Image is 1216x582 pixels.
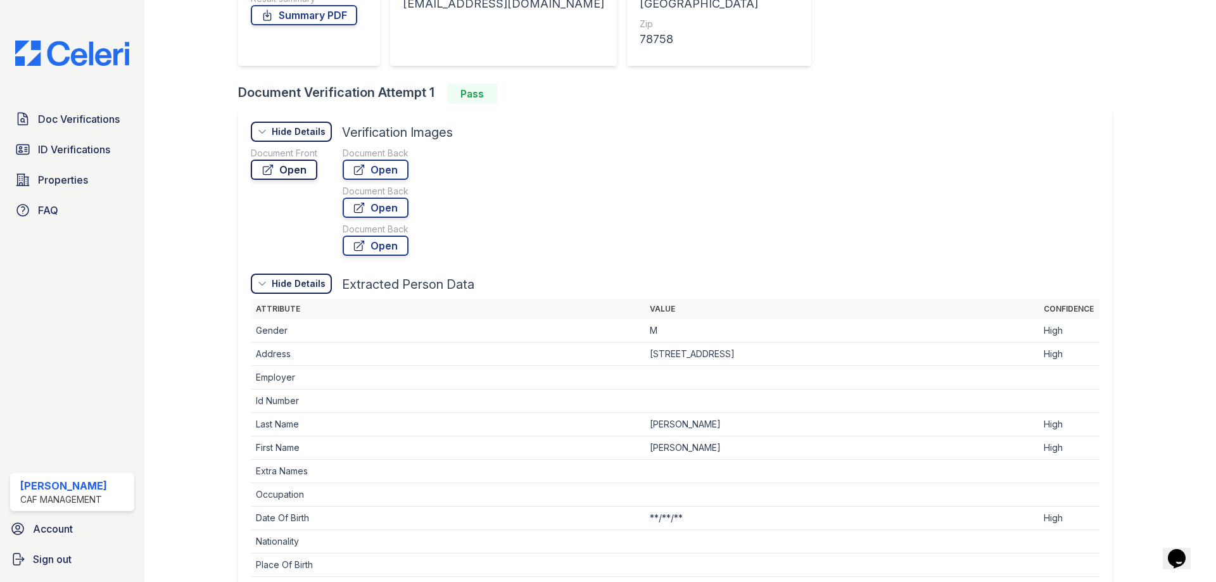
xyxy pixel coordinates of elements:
td: [PERSON_NAME] [645,413,1039,436]
img: CE_Logo_Blue-a8612792a0a2168367f1c8372b55b34899dd931a85d93a1a3d3e32e68fde9ad4.png [5,41,139,66]
a: Open [251,160,317,180]
th: Attribute [251,299,645,319]
div: CAF Management [20,493,107,506]
td: Nationality [251,530,645,554]
div: 78758 [640,30,799,48]
td: High [1039,343,1099,366]
td: Last Name [251,413,645,436]
span: ID Verifications [38,142,110,157]
td: Occupation [251,483,645,507]
td: Place Of Birth [251,554,645,577]
div: Document Back [343,185,408,198]
th: Value [645,299,1039,319]
span: Doc Verifications [38,111,120,127]
a: Doc Verifications [10,106,134,132]
div: Extracted Person Data [342,275,474,293]
td: High [1039,507,1099,530]
a: Open [343,160,408,180]
div: Document Back [343,223,408,236]
div: Document Verification Attempt 1 [238,84,1122,104]
div: Hide Details [272,277,326,290]
div: Verification Images [342,123,453,141]
div: Hide Details [272,125,326,138]
a: FAQ [10,198,134,223]
span: Account [33,521,73,536]
td: High [1039,319,1099,343]
iframe: chat widget [1163,531,1203,569]
span: Properties [38,172,88,187]
td: [PERSON_NAME] [645,436,1039,460]
td: High [1039,413,1099,436]
div: Pass [447,84,498,104]
div: Document Back [343,147,408,160]
td: Employer [251,366,645,389]
span: FAQ [38,203,58,218]
td: First Name [251,436,645,460]
td: Date Of Birth [251,507,645,530]
td: M [645,319,1039,343]
td: Gender [251,319,645,343]
span: Sign out [33,552,72,567]
div: Document Front [251,147,317,160]
a: Open [343,236,408,256]
td: [STREET_ADDRESS] [645,343,1039,366]
td: Id Number [251,389,645,413]
th: Confidence [1039,299,1099,319]
a: Sign out [5,547,139,572]
td: Address [251,343,645,366]
a: Account [5,516,139,541]
div: [PERSON_NAME] [20,478,107,493]
td: High [1039,436,1099,460]
a: Properties [10,167,134,193]
a: Open [343,198,408,218]
a: Summary PDF [251,5,357,25]
div: Zip [640,18,799,30]
td: Extra Names [251,460,645,483]
a: ID Verifications [10,137,134,162]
